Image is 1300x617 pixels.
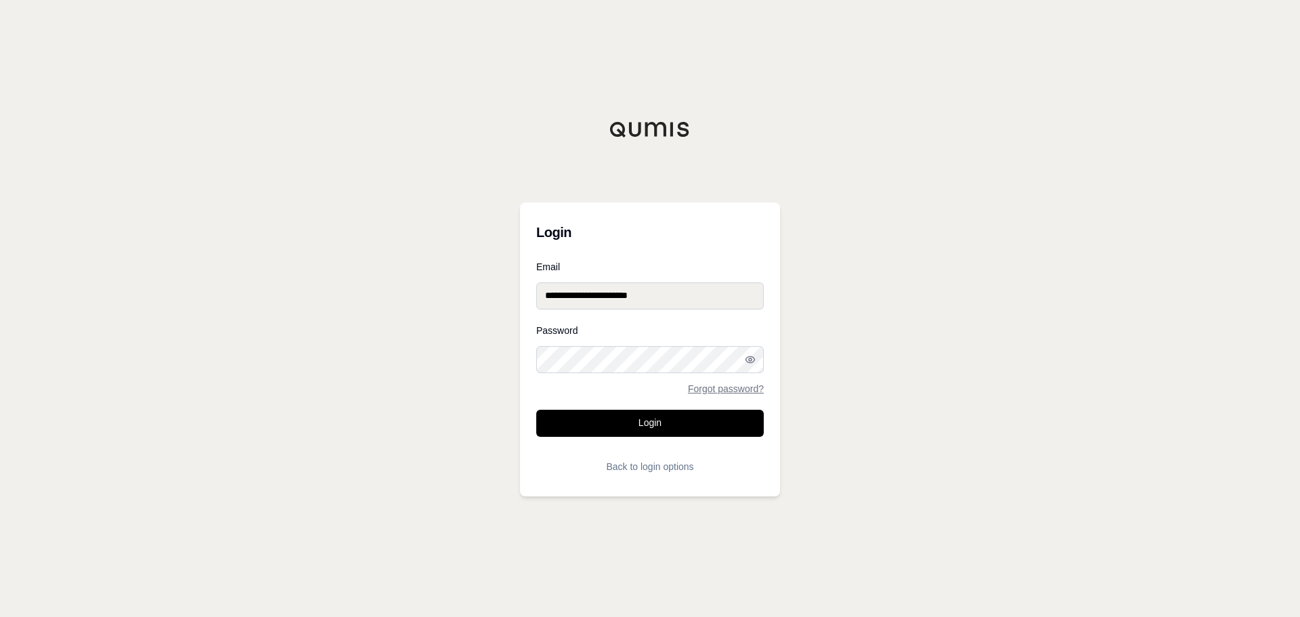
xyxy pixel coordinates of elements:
button: Login [536,410,764,437]
h3: Login [536,219,764,246]
a: Forgot password? [688,384,764,393]
label: Email [536,262,764,272]
label: Password [536,326,764,335]
img: Qumis [609,121,691,137]
button: Back to login options [536,453,764,480]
